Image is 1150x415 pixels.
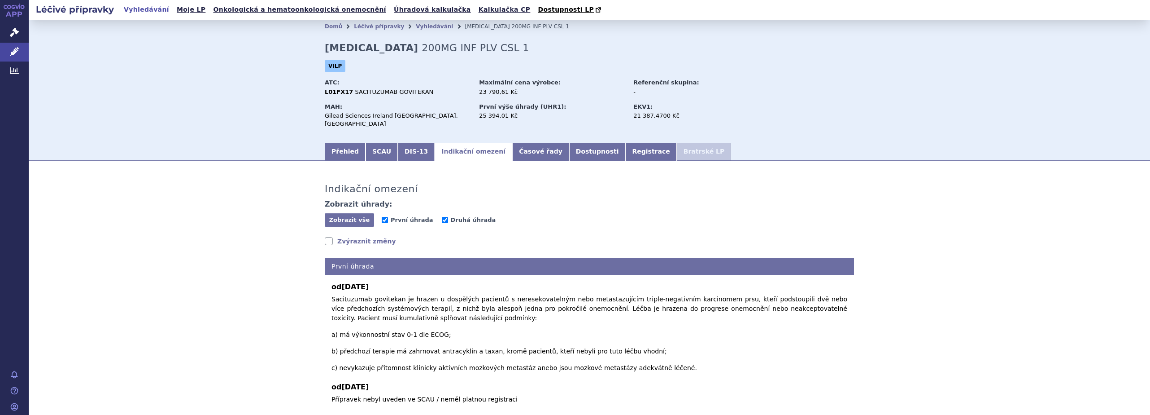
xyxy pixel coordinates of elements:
[325,112,470,128] div: Gilead Sciences Ireland [GEOGRAPHIC_DATA], [GEOGRAPHIC_DATA]
[325,258,854,275] h4: První úhrada
[422,42,529,53] span: 200MG INF PLV CSL 1
[331,395,847,404] p: Přípravek nebyl uveden ve SCAU / neměl platnou registraci
[633,103,653,110] strong: EKV1:
[325,237,396,246] a: Zvýraznit změny
[538,6,594,13] span: Dostupnosti LP
[398,143,435,161] a: DIS-13
[479,103,566,110] strong: První výše úhrady (UHR1):
[210,4,389,16] a: Onkologická a hematoonkologická onemocnění
[416,23,453,30] a: Vyhledávání
[535,4,605,16] a: Dostupnosti LP
[325,213,374,227] button: Zobrazit vše
[331,382,847,393] b: od
[325,183,418,195] h3: Indikační omezení
[512,23,569,30] span: 200MG INF PLV CSL 1
[355,88,434,95] span: SACITUZUMAB GOVITEKAN
[512,143,569,161] a: Časové řady
[435,143,512,161] a: Indikační omezení
[479,112,625,120] div: 25 394,01 Kč
[331,282,847,292] b: od
[633,112,734,120] div: 21 387,4700 Kč
[451,216,496,223] span: Druhá úhrada
[569,143,626,161] a: Dostupnosti
[121,4,172,16] a: Vyhledávání
[479,88,625,96] div: 23 790,61 Kč
[325,88,353,95] strong: L01FX17
[366,143,398,161] a: SCAU
[325,79,340,86] strong: ATC:
[174,4,208,16] a: Moje LP
[633,79,699,86] strong: Referenční skupina:
[341,283,369,291] span: [DATE]
[325,200,392,209] h4: Zobrazit úhrady:
[391,4,474,16] a: Úhradová kalkulačka
[391,216,433,223] span: První úhrada
[442,217,448,223] input: Druhá úhrada
[382,217,388,223] input: První úhrada
[476,4,533,16] a: Kalkulačka CP
[29,3,121,16] h2: Léčivé přípravky
[341,383,369,391] span: [DATE]
[325,60,345,72] span: VILP
[633,88,734,96] div: -
[479,79,561,86] strong: Maximální cena výrobce:
[325,103,342,110] strong: MAH:
[325,23,342,30] a: Domů
[465,23,510,30] span: [MEDICAL_DATA]
[354,23,404,30] a: Léčivé přípravky
[625,143,676,161] a: Registrace
[325,143,366,161] a: Přehled
[329,216,370,223] span: Zobrazit vše
[325,42,418,53] strong: [MEDICAL_DATA]
[331,295,847,373] p: Sacituzumab govitekan je hrazen u dospělých pacientů s neresekovatelným nebo metastazujícím tripl...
